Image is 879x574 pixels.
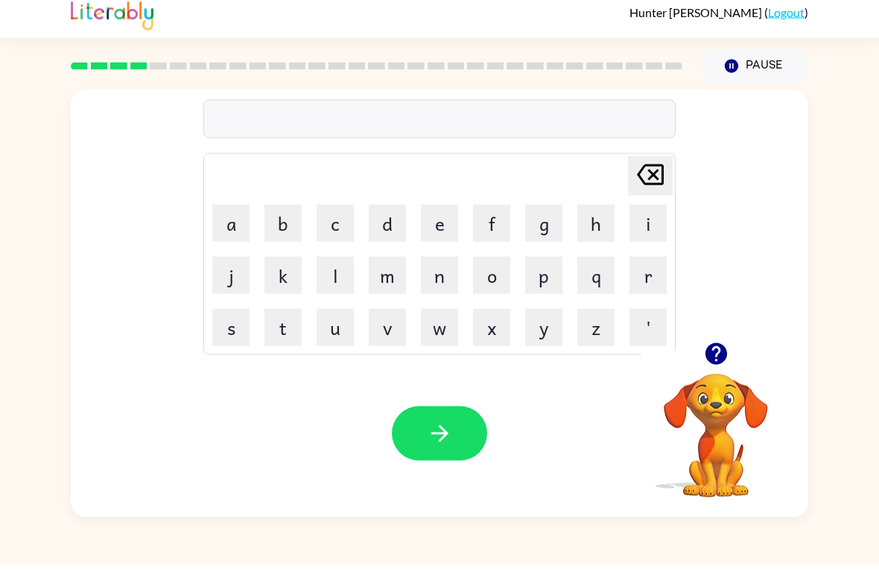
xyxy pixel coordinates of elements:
button: y [525,317,562,354]
button: ' [629,317,667,354]
button: z [577,317,615,354]
a: Logout [768,13,805,28]
img: Literably [71,6,153,39]
button: r [629,265,667,302]
button: i [629,213,667,250]
button: s [212,317,250,354]
button: l [317,265,354,302]
button: Pause [700,57,808,92]
button: g [525,213,562,250]
button: m [369,265,406,302]
button: j [212,265,250,302]
button: q [577,265,615,302]
button: c [317,213,354,250]
span: Hunter [PERSON_NAME] [629,13,764,28]
button: w [421,317,458,354]
button: t [264,317,302,354]
button: d [369,213,406,250]
button: f [473,213,510,250]
button: h [577,213,615,250]
button: o [473,265,510,302]
button: n [421,265,458,302]
button: k [264,265,302,302]
button: a [212,213,250,250]
div: ( ) [629,13,808,28]
button: v [369,317,406,354]
button: e [421,213,458,250]
button: b [264,213,302,250]
video: Your browser must support playing .mp4 files to use Literably. Please try using another browser. [641,359,790,508]
button: p [525,265,562,302]
button: x [473,317,510,354]
button: u [317,317,354,354]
